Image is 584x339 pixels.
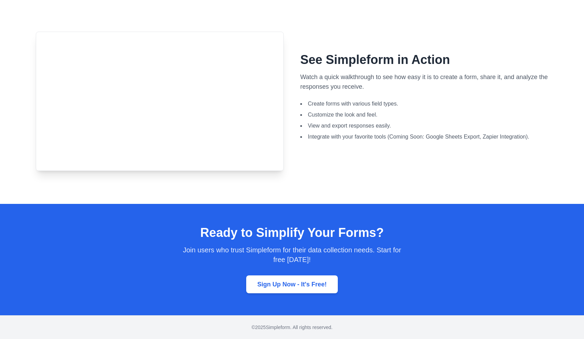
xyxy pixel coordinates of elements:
li: Customize the look and feel. [300,111,548,119]
iframe: Simpleform Demo Video [36,32,283,171]
li: Create forms with various field types. [300,100,548,108]
li: View and export responses easily. [300,122,548,130]
p: Watch a quick walkthrough to see how easy it is to create a form, share it, and analyze the respo... [300,72,548,91]
p: © 2025 Simpleform. All rights reserved. [36,324,548,331]
h2: See Simpleform in Action [300,53,548,67]
a: Sign Up Now - It's Free! [246,275,337,293]
li: Integrate with your favorite tools (Coming Soon: Google Sheets Export, Zapier Integration). [300,133,548,141]
h2: Ready to Simplify Your Forms? [28,226,556,240]
p: Join users who trust Simpleform for their data collection needs. Start for free [DATE]! [176,245,408,264]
